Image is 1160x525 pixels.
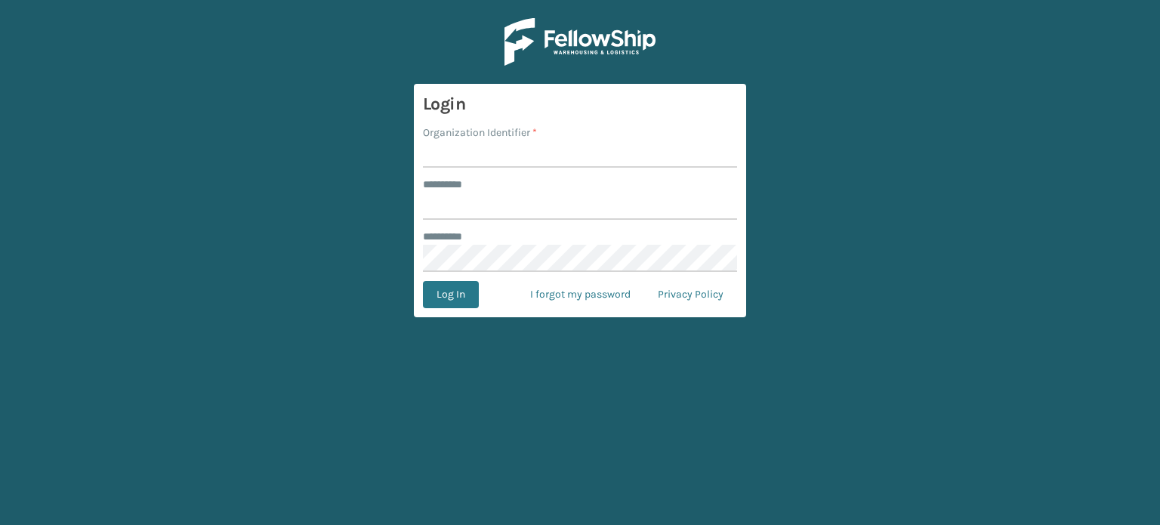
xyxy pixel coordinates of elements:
[423,281,479,308] button: Log In
[644,281,737,308] a: Privacy Policy
[504,18,656,66] img: Logo
[517,281,644,308] a: I forgot my password
[423,125,537,141] label: Organization Identifier
[423,93,737,116] h3: Login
